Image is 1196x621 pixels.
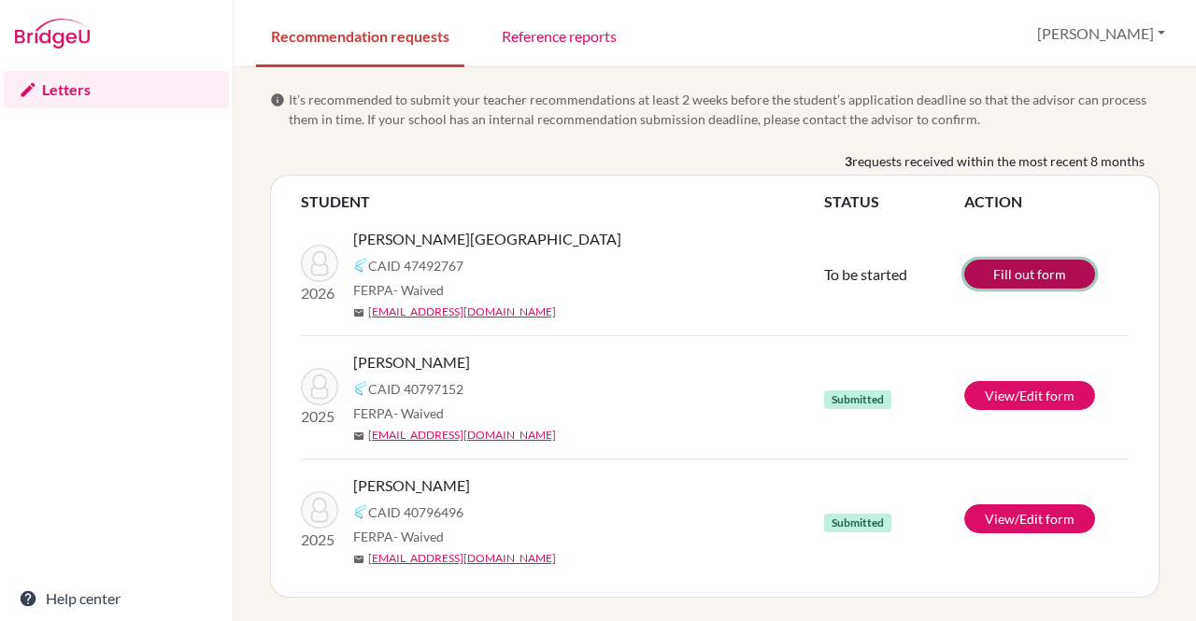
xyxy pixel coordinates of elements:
span: [PERSON_NAME][GEOGRAPHIC_DATA] [353,228,621,250]
span: - Waived [393,282,444,298]
img: Bridge-U [15,19,90,49]
span: FERPA [353,403,444,423]
a: [EMAIL_ADDRESS][DOMAIN_NAME] [368,550,556,567]
th: STUDENT [301,191,824,213]
a: Fill out form [964,260,1095,289]
span: - Waived [393,405,444,421]
img: Common App logo [353,504,368,519]
span: Submitted [824,514,891,532]
a: Recommendation requests [256,3,464,67]
p: 2026 [301,282,338,304]
span: CAID 40796496 [368,502,463,522]
span: mail [353,554,364,565]
span: info [270,92,285,107]
img: Poudel, Shrijan [301,491,338,529]
img: Yadav, Roshan [301,368,338,405]
span: To be started [824,265,907,283]
span: FERPA [353,527,444,546]
span: [PERSON_NAME] [353,474,470,497]
span: [PERSON_NAME] [353,351,470,374]
a: View/Edit form [964,381,1095,410]
span: CAID 40797152 [368,379,463,399]
img: Common App logo [353,381,368,396]
button: [PERSON_NAME] [1029,16,1174,51]
span: requests received within the most recent 8 months [852,151,1145,171]
span: mail [353,430,364,442]
span: - Waived [393,529,444,544]
span: It’s recommended to submit your teacher recommendations at least 2 weeks before the student’s app... [289,90,1160,129]
a: Help center [4,580,229,617]
span: CAID 47492767 [368,256,463,275]
a: Reference reports [487,3,632,67]
a: [EMAIL_ADDRESS][DOMAIN_NAME] [368,303,556,320]
img: Thapa, Rajiv [301,245,338,282]
b: 3 [845,151,852,171]
a: [EMAIL_ADDRESS][DOMAIN_NAME] [368,427,556,444]
a: View/Edit form [964,504,1095,533]
p: 2025 [301,405,338,428]
th: ACTION [964,191,1129,213]
p: 2025 [301,529,338,551]
span: FERPA [353,280,444,300]
span: mail [353,307,364,318]
th: STATUS [824,191,964,213]
span: Submitted [824,390,891,409]
a: Letters [4,71,229,108]
img: Common App logo [353,258,368,273]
